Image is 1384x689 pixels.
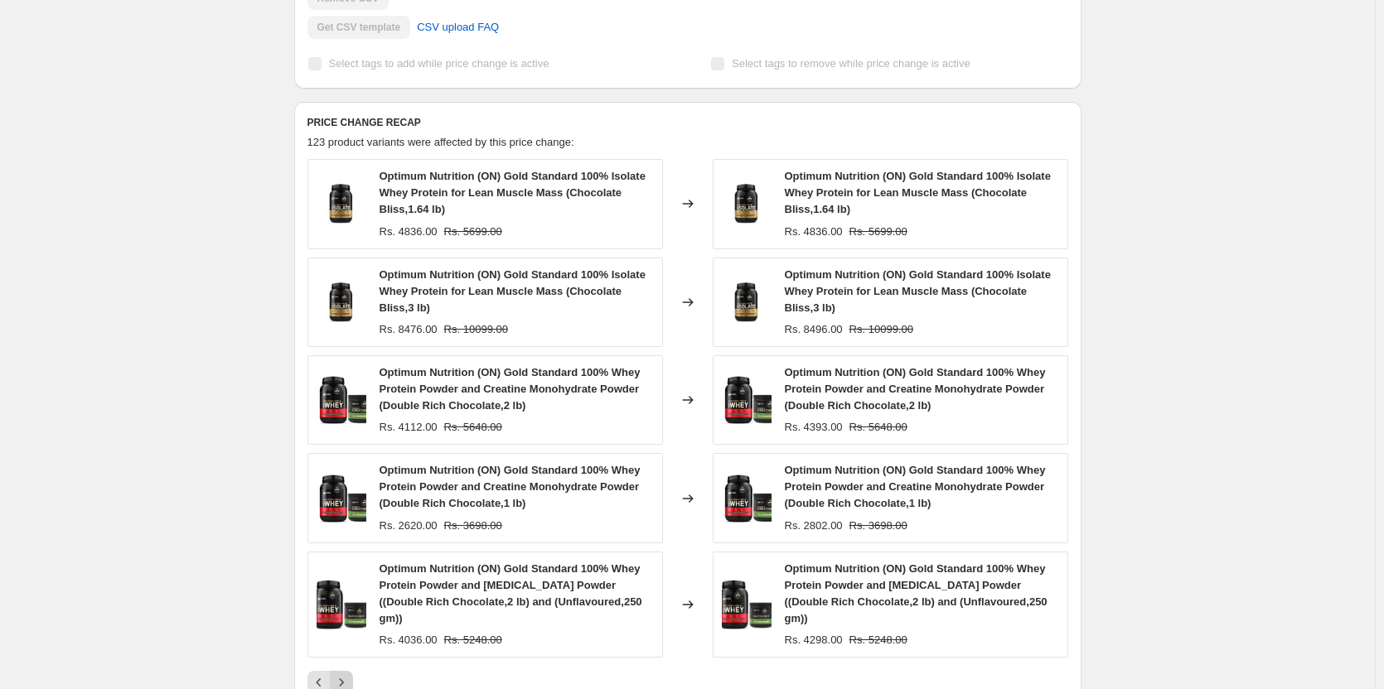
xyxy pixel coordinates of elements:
[307,116,1068,129] h6: PRICE CHANGE RECAP
[849,321,913,338] strike: Rs. 10099.00
[785,632,843,648] div: Rs. 4298.00
[444,224,502,240] strike: Rs. 5699.00
[785,518,843,534] div: Rs. 2802.00
[317,179,366,229] img: NW8SDMZHJIX44FG85-e8df8e46-aeb2-419e-b54d-b9fa8114fbe8_80x.jpg
[380,562,642,624] span: Optimum Nutrition (ON) Gold Standard 100% Whey Protein Powder and [MEDICAL_DATA] Powder ((Double ...
[329,57,549,70] span: Select tags to add while price change is active
[407,14,509,41] a: CSV upload FAQ
[380,268,646,314] span: Optimum Nutrition (ON) Gold Standard 100% Isolate Whey Protein for Lean Muscle Mass (Chocolate Bl...
[444,632,502,648] strike: Rs. 5248.00
[317,474,366,523] img: NKMLL38I5CZT4QNJ4-f5134269-7c43-464b-b526-0bb49ae5f834_80x.jpg
[785,224,843,240] div: Rs. 4836.00
[722,474,772,523] img: NKMLL38I5CZT4QNJ4-f5134269-7c43-464b-b526-0bb49ae5f834_80x.jpg
[380,419,438,436] div: Rs. 4112.00
[444,321,508,338] strike: Rs. 10099.00
[722,277,772,327] img: NW8SDMZHJIX44FG85-e8df8e46-aeb2-419e-b54d-b9fa8114fbe8_80x.jpg
[722,580,772,629] img: A2SVC1MIC556ZDH48-c8c6db5e-802c-4792-bd46-7edf8c7efb39_80x.jpg
[849,224,907,240] strike: Rs. 5699.00
[380,632,438,648] div: Rs. 4036.00
[380,518,438,534] div: Rs. 2620.00
[417,19,499,36] span: CSV upload FAQ
[785,366,1046,412] span: Optimum Nutrition (ON) Gold Standard 100% Whey Protein Powder and Creatine Monohydrate Powder (Do...
[380,224,438,240] div: Rs. 4836.00
[785,268,1051,314] span: Optimum Nutrition (ON) Gold Standard 100% Isolate Whey Protein for Lean Muscle Mass (Chocolate Bl...
[380,321,438,338] div: Rs. 8476.00
[785,419,843,436] div: Rs. 4393.00
[722,179,772,229] img: NW8SDMZHJIX44FG85-e8df8e46-aeb2-419e-b54d-b9fa8114fbe8_80x.jpg
[444,518,502,534] strike: Rs. 3698.00
[444,419,502,436] strike: Rs. 5648.00
[380,366,641,412] span: Optimum Nutrition (ON) Gold Standard 100% Whey Protein Powder and Creatine Monohydrate Powder (Do...
[785,464,1046,509] span: Optimum Nutrition (ON) Gold Standard 100% Whey Protein Powder and Creatine Monohydrate Powder (Do...
[849,518,907,534] strike: Rs. 3698.00
[849,632,907,648] strike: Rs. 5248.00
[722,375,772,425] img: NKMLL38I5CZT4QNJ4-f5134269-7c43-464b-b526-0bb49ae5f834_80x.jpg
[785,321,843,338] div: Rs. 8496.00
[732,57,970,70] span: Select tags to remove while price change is active
[849,419,907,436] strike: Rs. 5648.00
[317,277,366,327] img: NW8SDMZHJIX44FG85-e8df8e46-aeb2-419e-b54d-b9fa8114fbe8_80x.jpg
[307,136,574,148] span: 123 product variants were affected by this price change:
[317,375,366,425] img: NKMLL38I5CZT4QNJ4-f5134269-7c43-464b-b526-0bb49ae5f834_80x.jpg
[785,562,1048,624] span: Optimum Nutrition (ON) Gold Standard 100% Whey Protein Powder and [MEDICAL_DATA] Powder ((Double ...
[380,170,646,215] span: Optimum Nutrition (ON) Gold Standard 100% Isolate Whey Protein for Lean Muscle Mass (Chocolate Bl...
[785,170,1051,215] span: Optimum Nutrition (ON) Gold Standard 100% Isolate Whey Protein for Lean Muscle Mass (Chocolate Bl...
[380,464,641,509] span: Optimum Nutrition (ON) Gold Standard 100% Whey Protein Powder and Creatine Monohydrate Powder (Do...
[317,580,366,629] img: A2SVC1MIC556ZDH48-c8c6db5e-802c-4792-bd46-7edf8c7efb39_80x.jpg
